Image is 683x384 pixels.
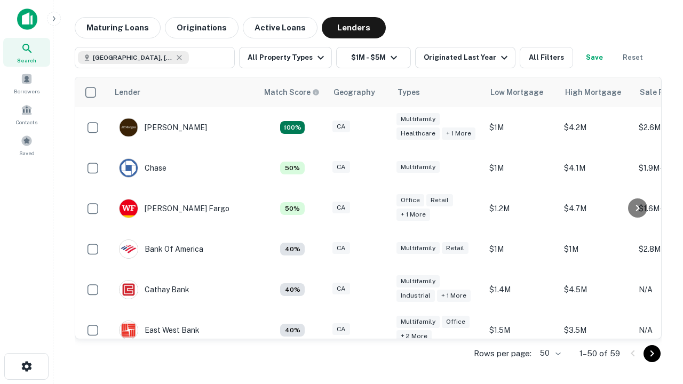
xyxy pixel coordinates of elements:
p: 1–50 of 59 [579,347,620,360]
img: picture [120,281,138,299]
div: + 1 more [396,209,430,221]
th: Types [391,77,484,107]
div: Multifamily [396,242,440,254]
button: Go to next page [644,345,661,362]
td: $1.5M [484,310,559,350]
th: High Mortgage [559,77,633,107]
a: Saved [3,131,50,159]
div: Matching Properties: 4, hasApolloMatch: undefined [280,243,305,255]
div: Office [442,316,470,328]
button: Reset [616,47,650,68]
button: All Filters [520,47,573,68]
div: Multifamily [396,316,440,328]
div: High Mortgage [565,86,621,99]
td: $1.2M [484,188,559,229]
div: CA [332,202,350,214]
h6: Match Score [264,86,317,98]
a: Borrowers [3,69,50,98]
td: $1.4M [484,269,559,310]
div: Types [398,86,420,99]
div: Industrial [396,290,435,302]
td: $4.5M [559,269,633,310]
img: capitalize-icon.png [17,9,37,30]
img: picture [120,159,138,177]
div: + 1 more [437,290,471,302]
td: $1M [484,107,559,148]
img: picture [120,240,138,258]
div: [PERSON_NAME] Fargo [119,199,229,218]
span: [GEOGRAPHIC_DATA], [GEOGRAPHIC_DATA], [GEOGRAPHIC_DATA] [93,53,173,62]
p: Rows per page: [474,347,531,360]
td: $4.1M [559,148,633,188]
div: CA [332,283,350,295]
span: Search [17,56,36,65]
div: CA [332,323,350,335]
div: Multifamily [396,161,440,173]
div: + 2 more [396,330,432,342]
span: Contacts [16,118,37,126]
th: Capitalize uses an advanced AI algorithm to match your search with the best lender. The match sco... [258,77,327,107]
a: Search [3,38,50,67]
div: Low Mortgage [490,86,543,99]
td: $1M [484,229,559,269]
button: Maturing Loans [75,17,161,38]
div: Matching Properties: 18, hasApolloMatch: undefined [280,121,305,134]
div: Healthcare [396,127,440,140]
button: All Property Types [239,47,332,68]
div: 50 [536,346,562,361]
td: $1M [559,229,633,269]
div: Originated Last Year [424,51,511,64]
div: Geography [333,86,375,99]
div: Matching Properties: 4, hasApolloMatch: undefined [280,283,305,296]
div: Matching Properties: 5, hasApolloMatch: undefined [280,202,305,215]
div: East West Bank [119,321,200,340]
button: Originations [165,17,239,38]
td: $4.2M [559,107,633,148]
td: $3.5M [559,310,633,350]
img: picture [120,118,138,137]
div: Cathay Bank [119,280,189,299]
div: Matching Properties: 5, hasApolloMatch: undefined [280,162,305,174]
div: Retail [426,194,453,206]
img: picture [120,321,138,339]
button: Active Loans [243,17,317,38]
th: Low Mortgage [484,77,559,107]
td: $4.7M [559,188,633,229]
button: $1M - $5M [336,47,411,68]
div: Multifamily [396,275,440,287]
div: Lender [115,86,140,99]
img: picture [120,199,138,218]
button: Lenders [322,17,386,38]
td: $1M [484,148,559,188]
div: Capitalize uses an advanced AI algorithm to match your search with the best lender. The match sco... [264,86,320,98]
div: CA [332,242,350,254]
span: Borrowers [14,87,39,95]
div: Office [396,194,424,206]
div: CA [332,121,350,133]
div: Matching Properties: 4, hasApolloMatch: undefined [280,324,305,337]
div: [PERSON_NAME] [119,118,207,137]
a: Contacts [3,100,50,129]
div: + 1 more [442,127,475,140]
div: Bank Of America [119,239,203,259]
span: Saved [19,149,35,157]
button: Originated Last Year [415,47,515,68]
th: Lender [108,77,258,107]
button: Save your search to get updates of matches that match your search criteria. [577,47,611,68]
div: CA [332,161,350,173]
div: Multifamily [396,113,440,125]
div: Chase [119,158,166,178]
th: Geography [327,77,391,107]
iframe: Chat Widget [630,265,683,316]
div: Retail [442,242,468,254]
